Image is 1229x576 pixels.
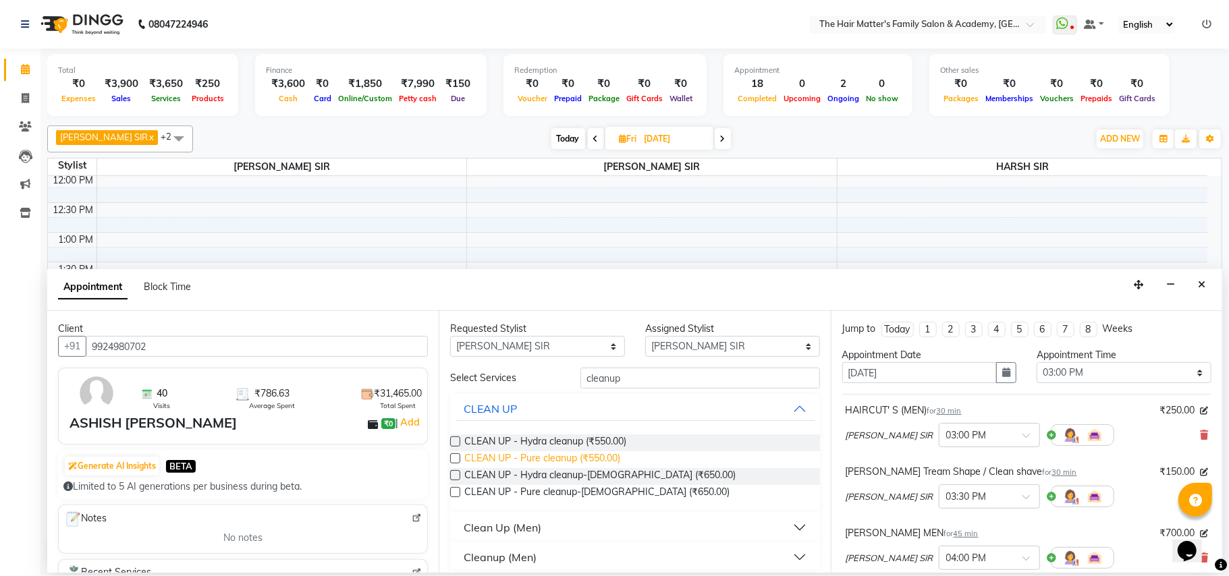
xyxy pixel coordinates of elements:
img: logo [34,5,127,43]
span: Visits [153,401,170,411]
div: 0 [863,76,902,92]
span: Package [585,94,623,103]
div: ₹0 [514,76,551,92]
div: ₹0 [585,76,623,92]
div: ₹0 [982,76,1037,92]
span: 40 [157,386,167,401]
div: Assigned Stylist [645,322,820,336]
span: Notes [64,511,107,528]
div: Finance [266,65,476,76]
b: 08047224946 [148,5,208,43]
div: Jump to [842,322,876,336]
div: ₹0 [1077,76,1116,92]
div: Appointment [734,65,902,76]
span: Vouchers [1037,94,1077,103]
div: ₹0 [1116,76,1159,92]
span: 30 min [1052,467,1077,477]
img: Interior.png [1087,550,1103,566]
div: ₹7,990 [395,76,440,92]
span: Average Spent [249,401,295,411]
div: ₹150 [440,76,476,92]
div: Limited to 5 AI generations per business during beta. [63,480,422,494]
span: Petty cash [395,94,440,103]
input: 2025-10-17 [640,129,708,149]
small: for [944,529,979,538]
img: Hairdresser.png [1062,550,1078,566]
div: 12:00 PM [51,173,97,188]
div: ₹0 [666,76,696,92]
img: avatar [77,374,116,413]
span: Ongoing [824,94,863,103]
img: Hairdresser.png [1062,488,1078,505]
div: ₹3,650 [144,76,188,92]
a: Add [398,414,422,430]
li: 2 [942,322,960,337]
span: CLEAN UP - Pure cleanup (₹550.00) [464,451,620,468]
div: Today [885,322,910,337]
span: Packages [940,94,982,103]
div: CLEAN UP [464,401,517,417]
div: Total [58,65,227,76]
div: ₹0 [310,76,335,92]
span: Completed [734,94,780,103]
a: x [148,132,154,142]
div: ₹0 [940,76,982,92]
button: Clean Up (Men) [456,515,814,540]
span: Block Time [144,281,191,293]
span: +2 [161,131,182,142]
span: Expenses [58,94,99,103]
div: Requested Stylist [450,322,625,336]
button: ADD NEW [1097,129,1143,148]
span: ₹0 [381,418,395,429]
li: 8 [1080,322,1097,337]
span: Today [551,128,585,149]
button: Generate AI Insights [65,457,159,476]
img: Interior.png [1087,488,1103,505]
li: 4 [988,322,1006,337]
div: Client [58,322,428,336]
li: 1 [919,322,937,337]
div: ₹3,600 [266,76,310,92]
span: Prepaids [1077,94,1116,103]
span: No show [863,94,902,103]
li: 3 [965,322,983,337]
span: ₹786.63 [254,386,290,401]
div: ₹0 [623,76,666,92]
span: [PERSON_NAME] SIR [846,552,933,565]
div: Appointment Date [842,348,1017,362]
span: Due [447,94,468,103]
span: Upcoming [780,94,824,103]
span: HARSH SIR [838,159,1207,175]
span: Gift Cards [623,94,666,103]
input: Search by service name [580,368,820,388]
div: [PERSON_NAME] Tream Shape / Clean shave [846,465,1077,479]
div: 2 [824,76,863,92]
button: CLEAN UP [456,397,814,421]
button: +91 [58,336,86,357]
span: BETA [166,460,196,473]
div: Select Services [440,371,570,385]
span: Appointment [58,275,128,299]
span: Products [188,94,227,103]
button: Close [1192,275,1211,295]
div: 1:00 PM [56,233,97,247]
span: [PERSON_NAME] SIR [846,490,933,504]
div: HAIRCUT' S (MEN) [846,403,962,417]
span: Services [148,94,184,103]
div: ₹0 [551,76,585,92]
span: [PERSON_NAME] SIR [467,159,837,175]
span: ₹31,465.00 [374,386,422,401]
div: 12:30 PM [51,203,97,217]
div: ₹1,850 [335,76,395,92]
input: Search by Name/Mobile/Email/Code [86,336,428,357]
span: Gift Cards [1116,94,1159,103]
div: Redemption [514,65,696,76]
span: Memberships [982,94,1037,103]
div: Weeks [1103,322,1133,336]
div: Other sales [940,65,1159,76]
small: for [927,406,962,415]
li: 6 [1034,322,1052,337]
div: ₹0 [58,76,99,92]
button: Cleanup (Men) [456,545,814,569]
span: Cash [275,94,301,103]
